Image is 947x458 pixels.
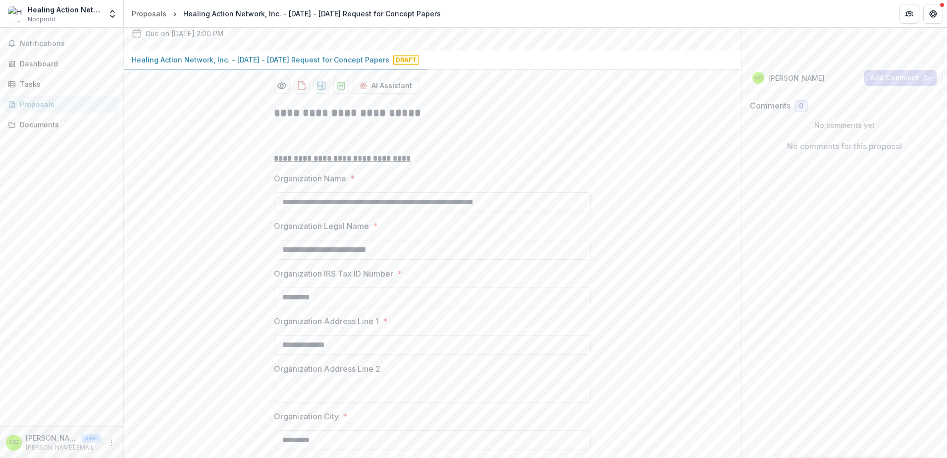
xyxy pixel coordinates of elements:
[4,96,119,113] a: Proposals
[750,120,940,130] p: No comments yet
[274,268,393,280] p: Organization IRS Tax ID Number
[20,58,111,69] div: Dashboard
[4,76,119,92] a: Tasks
[28,4,102,15] div: Healing Action Network Inc
[314,78,329,94] button: download-proposal
[799,102,803,111] span: 0
[923,4,943,24] button: Get Help
[26,433,77,443] p: [PERSON_NAME]
[750,101,790,111] h2: Comments
[274,315,379,327] p: Organization Address Line 1
[4,36,119,52] button: Notifications
[864,70,937,86] button: Add Comment
[20,40,115,48] span: Notifications
[105,437,117,449] button: More
[20,119,111,130] div: Documents
[768,73,825,83] p: [PERSON_NAME]
[787,140,902,152] p: No comments for this proposal
[20,79,111,89] div: Tasks
[4,56,119,72] a: Dashboard
[274,363,380,375] p: Organization Address Line 2
[274,172,346,184] p: Organization Name
[274,220,369,232] p: Organization Legal Name
[274,78,290,94] button: Preview 22df68d4-5d46-4210-b0b7-bbe4645f6c1c-0.pdf
[26,443,102,452] p: [PERSON_NAME][EMAIL_ADDRESS][DOMAIN_NAME]
[146,28,223,39] p: Due on [DATE] 2:00 PM
[128,6,445,21] nav: breadcrumb
[81,434,102,443] p: User
[353,78,419,94] button: AI Assistant
[755,75,762,80] div: Cassandra Cooke
[132,55,389,65] p: Healing Action Network, Inc. - [DATE] - [DATE] Request for Concept Papers
[128,6,170,21] a: Proposals
[28,15,55,24] span: Nonprofit
[105,4,119,24] button: Open entity switcher
[333,78,349,94] button: download-proposal
[899,4,919,24] button: Partners
[4,116,119,133] a: Documents
[274,410,339,422] p: Organization City
[393,55,419,65] span: Draft
[183,8,441,19] div: Healing Action Network, Inc. - [DATE] - [DATE] Request for Concept Papers
[294,78,310,94] button: download-proposal
[132,8,166,19] div: Proposals
[20,99,111,110] div: Proposals
[9,439,18,446] div: Cassandra Cooke
[8,6,24,22] img: Healing Action Network Inc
